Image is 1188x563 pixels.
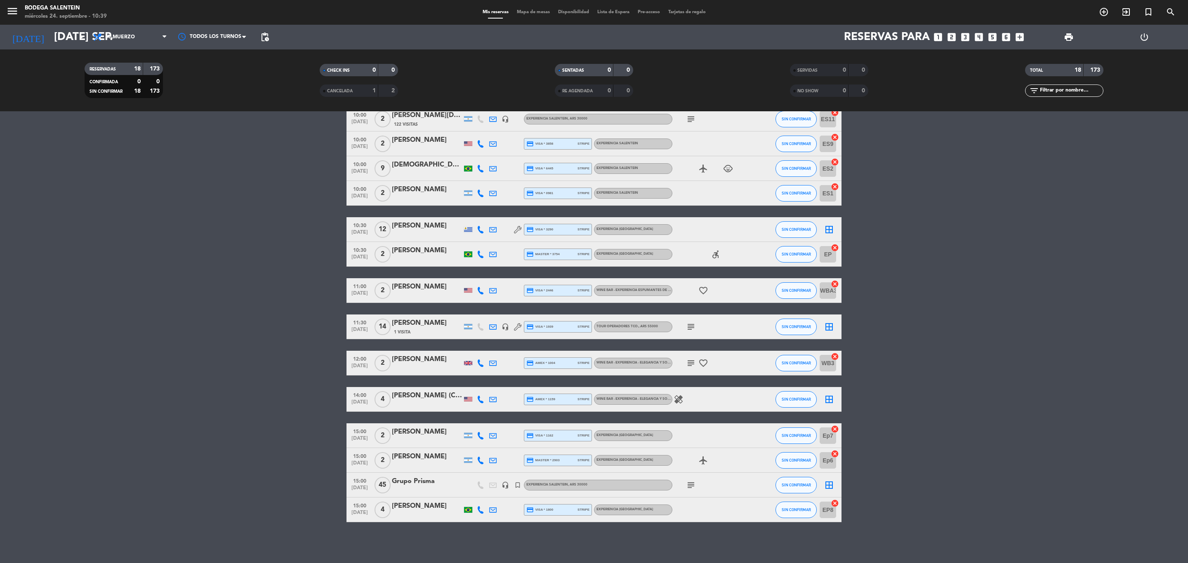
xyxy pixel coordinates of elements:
span: Experiencia [GEOGRAPHIC_DATA] [596,434,653,437]
i: subject [686,358,696,368]
div: [PERSON_NAME] [392,221,462,231]
span: 12:00 [349,354,370,363]
span: [DATE] [349,485,370,495]
div: LOG OUT [1106,25,1182,49]
strong: 18 [1075,67,1081,73]
span: [DATE] [349,510,370,519]
button: SIN CONFIRMAR [775,136,817,152]
span: [DATE] [349,327,370,336]
span: 122 Visitas [394,121,418,128]
i: accessible_forward [711,249,721,259]
i: subject [686,322,696,332]
div: [PERSON_NAME] [392,427,462,437]
div: miércoles 24. septiembre - 10:39 [25,12,107,21]
i: credit_card [526,251,534,258]
span: 15:00 [349,476,370,485]
span: 14:00 [349,390,370,399]
i: turned_in_not [1143,7,1153,17]
span: , ARS 30000 [568,483,587,486]
span: SIN CONFIRMAR [782,458,811,462]
strong: 1 [372,88,376,94]
span: Experiencia Salentein [596,191,638,195]
span: WINE BAR - EXPERIENCIA ESPUMANTES DE ALTURA [596,289,700,292]
i: cancel [831,499,839,507]
span: SIN CONFIRMAR [782,507,811,512]
i: looks_one [933,32,943,42]
button: SIN CONFIRMAR [775,160,817,177]
span: [DATE] [349,436,370,445]
span: SIN CONFIRMAR [782,324,811,329]
div: [DEMOGRAPHIC_DATA] [PERSON_NAME] [392,160,462,170]
span: Experiencia Salentein [526,117,587,120]
span: SIN CONFIRMAR [782,361,811,365]
div: [PERSON_NAME] [392,245,462,256]
i: [DATE] [6,28,50,46]
i: credit_card [526,226,534,233]
span: [DATE] [349,254,370,264]
span: SENTADAS [562,68,584,73]
button: SIN CONFIRMAR [775,221,817,238]
button: SIN CONFIRMAR [775,427,817,444]
span: 12 [375,221,391,238]
i: subject [686,114,696,124]
i: cancel [831,183,839,191]
span: SIN CONFIRMAR [782,433,811,438]
span: 15:00 [349,451,370,460]
strong: 0 [156,79,161,84]
span: 15:00 [349,426,370,436]
i: credit_card [526,457,534,464]
span: stripe [577,141,589,146]
strong: 0 [391,67,396,73]
span: SIN CONFIRMAR [782,252,811,256]
i: looks_5 [987,32,998,42]
button: SIN CONFIRMAR [775,246,817,263]
span: NO SHOW [797,89,818,93]
strong: 0 [137,79,141,84]
span: print [1064,32,1074,42]
i: credit_card [526,396,534,403]
span: 2 [375,185,391,202]
button: SIN CONFIRMAR [775,282,817,299]
span: [DATE] [349,291,370,300]
div: Bodega Salentein [25,4,107,12]
span: 10:00 [349,134,370,144]
i: healing [674,394,684,404]
strong: 0 [843,67,846,73]
span: 11:30 [349,317,370,327]
span: amex * 1159 [526,396,555,403]
span: Experiencia [GEOGRAPHIC_DATA] [596,508,653,511]
span: 10:00 [349,110,370,119]
button: SIN CONFIRMAR [775,452,817,469]
span: stripe [577,190,589,196]
div: Grupo Prisma [392,476,462,487]
span: 9 [375,160,391,177]
span: visa * 0981 [526,190,553,197]
div: [PERSON_NAME] [392,501,462,511]
i: cancel [831,425,839,433]
strong: 173 [150,88,161,94]
button: SIN CONFIRMAR [775,111,817,127]
button: menu [6,5,19,20]
span: CHECK INS [327,68,350,73]
span: 1 Visita [394,329,410,335]
i: airplanemode_active [698,455,708,465]
span: SERVIDAS [797,68,818,73]
i: credit_card [526,323,534,331]
span: Experiencia Salentein [596,167,638,170]
span: [DATE] [349,230,370,239]
i: add_circle_outline [1099,7,1109,17]
span: 11:00 [349,281,370,291]
span: 2 [375,355,391,371]
i: power_settings_new [1139,32,1149,42]
span: master * 2903 [526,457,560,464]
span: master * 3754 [526,251,560,258]
span: [DATE] [349,119,370,129]
span: 45 [375,477,391,493]
span: stripe [577,507,589,512]
span: 2 [375,282,391,299]
span: stripe [577,396,589,402]
span: [DATE] [349,399,370,409]
span: stripe [577,251,589,257]
span: Tarjetas de regalo [664,10,710,14]
span: [DATE] [349,169,370,178]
